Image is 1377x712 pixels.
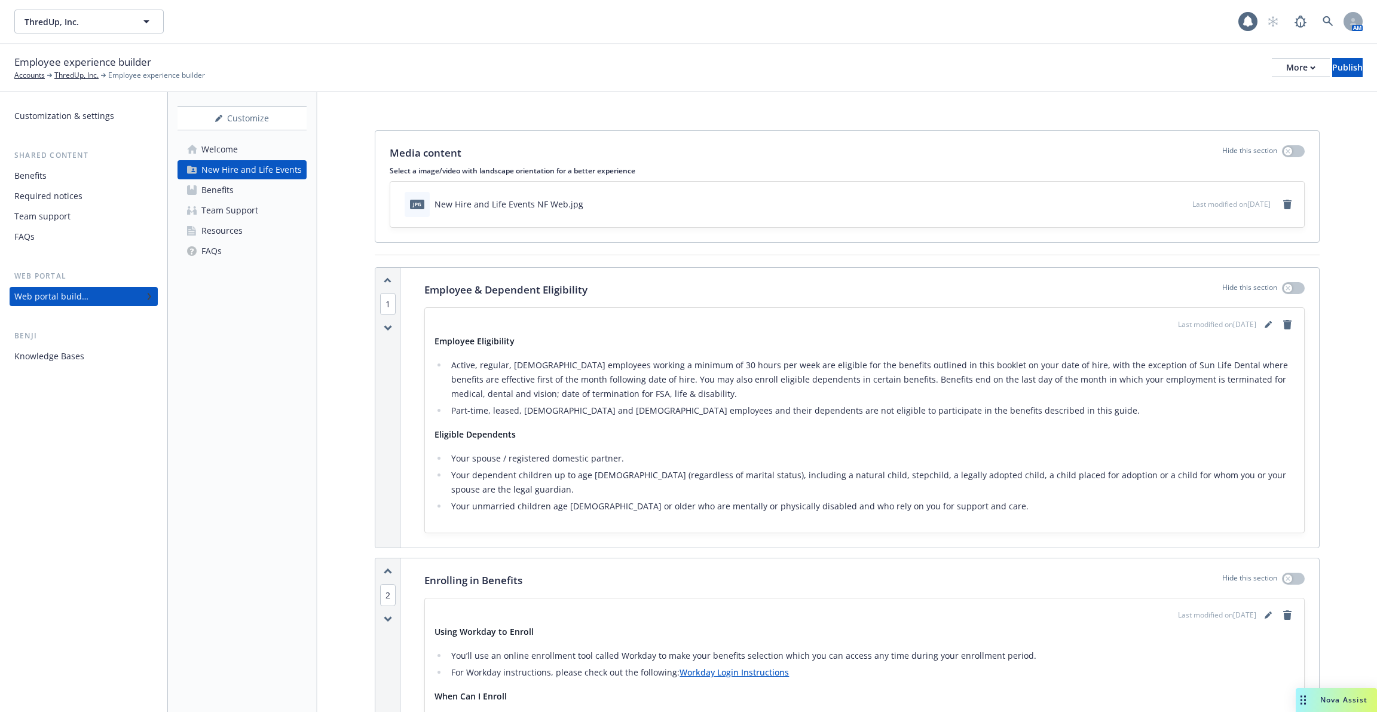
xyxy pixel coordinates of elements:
[1178,319,1256,330] span: Last modified on [DATE]
[380,589,396,601] button: 2
[680,667,789,678] a: Workday Login Instructions
[178,181,307,200] a: Benefits
[10,187,158,206] a: Required notices
[1158,198,1167,210] button: download file
[448,358,1295,401] li: Active, regular, [DEMOGRAPHIC_DATA] employees working a minimum of 30 hours per week are eligible...
[380,298,396,310] button: 1
[424,573,522,588] p: Enrolling in Benefits
[10,149,158,161] div: Shared content
[1272,58,1330,77] button: More
[14,227,35,246] div: FAQs
[178,107,307,130] div: Customize
[1261,317,1275,332] a: editPencil
[1296,688,1377,712] button: Nova Assist
[201,242,222,261] div: FAQs
[390,166,1305,176] p: Select a image/video with landscape orientation for a better experience
[14,70,45,81] a: Accounts
[25,16,128,28] span: ThredUp, Inc.
[434,690,507,702] strong: When Can I Enroll
[448,649,1295,663] li: You’ll use an online enrollment tool called Workday to make your benefits selection which you can...
[178,160,307,179] a: New Hire and Life Events
[424,282,587,298] p: Employee & Dependent Eligibility
[434,198,583,210] div: New Hire and Life Events NF Web.jpg
[201,221,243,240] div: Resources
[1222,145,1277,161] p: Hide this section
[14,166,47,185] div: Benefits
[1222,282,1277,298] p: Hide this section
[448,404,1295,418] li: Part-time, leased, [DEMOGRAPHIC_DATA] and [DEMOGRAPHIC_DATA] employees and their dependents are n...
[1192,199,1271,209] span: Last modified on [DATE]
[448,468,1295,497] li: Your dependent children up to age [DEMOGRAPHIC_DATA] (regardless of marital status), including a ...
[178,242,307,261] a: FAQs
[14,106,114,126] div: Customization & settings
[201,140,238,159] div: Welcome
[201,160,302,179] div: New Hire and Life Events
[178,221,307,240] a: Resources
[1286,59,1315,77] div: More
[1296,688,1311,712] div: Drag to move
[10,106,158,126] a: Customization & settings
[390,145,461,161] p: Media content
[178,201,307,220] a: Team Support
[380,293,396,315] span: 1
[1332,58,1363,77] button: Publish
[1280,197,1295,212] a: remove
[10,347,158,366] a: Knowledge Bases
[10,287,158,306] a: Web portal builder
[434,335,515,347] strong: Employee Eligibility
[14,207,71,226] div: Team support
[201,201,258,220] div: Team Support
[10,227,158,246] a: FAQs
[1261,608,1275,622] a: editPencil
[14,287,88,306] div: Web portal builder
[1320,695,1367,705] span: Nova Assist
[434,626,534,637] strong: Using Workday to Enroll
[10,330,158,342] div: Benji
[1280,608,1295,622] a: remove
[448,499,1295,514] li: Your unmarried children age [DEMOGRAPHIC_DATA] or older who are mentally or physically disabled a...
[178,140,307,159] a: Welcome
[434,429,516,440] strong: Eligible Dependents
[380,584,396,606] span: 2
[1222,573,1277,588] p: Hide this section
[1289,10,1312,33] a: Report a Bug
[10,270,158,282] div: Web portal
[108,70,205,81] span: Employee experience builder
[10,207,158,226] a: Team support
[178,106,307,130] button: Customize
[448,665,1295,680] li: For Workday instructions, please check out the following:
[54,70,99,81] a: ThredUp, Inc.
[1332,59,1363,77] div: Publish
[10,166,158,185] a: Benefits
[1316,10,1340,33] a: Search
[201,181,234,200] div: Benefits
[1261,10,1285,33] a: Start snowing
[14,347,84,366] div: Knowledge Bases
[410,200,424,209] span: jpg
[14,54,151,70] span: Employee experience builder
[1177,198,1188,210] button: preview file
[1178,610,1256,621] span: Last modified on [DATE]
[14,10,164,33] button: ThredUp, Inc.
[448,451,1295,466] li: Your spouse / registered domestic partner.
[14,187,82,206] div: Required notices
[1280,317,1295,332] a: remove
